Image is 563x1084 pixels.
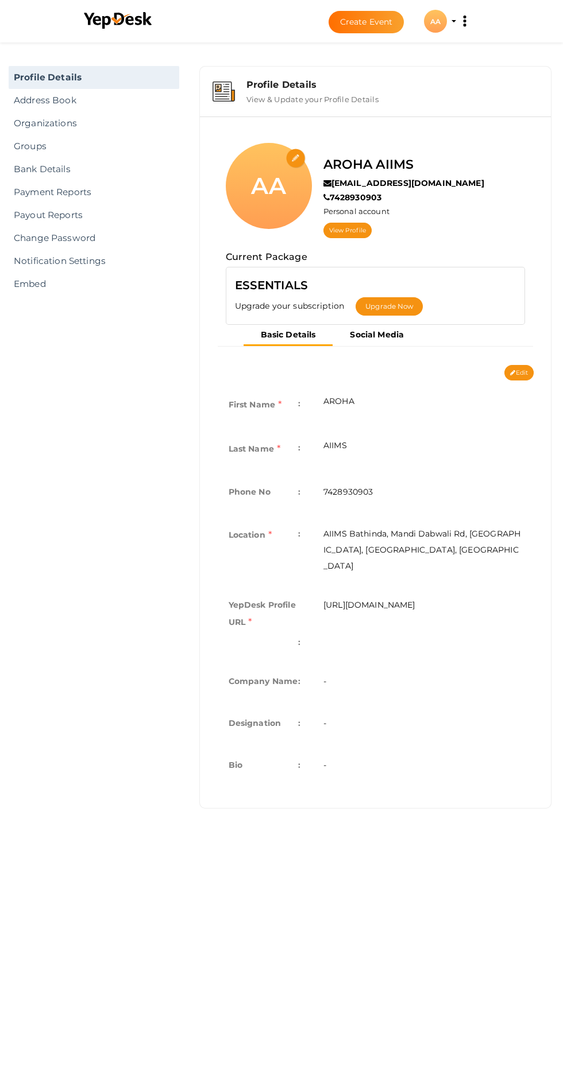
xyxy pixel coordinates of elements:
[9,273,179,296] a: Embed
[298,757,300,773] span: :
[246,79,538,90] div: Profile Details
[229,395,282,414] label: First Name
[9,204,179,227] a: Payout Reports
[298,673,300,689] span: :
[312,472,534,514] td: 7428930903
[229,757,242,773] label: Bio
[9,181,179,204] a: Payment Reports
[323,223,372,238] a: View Profile
[356,297,423,316] button: Upgrade Now
[312,585,534,662] td: [URL][DOMAIN_NAME]
[229,715,281,731] label: Designation
[298,715,300,731] span: :
[312,384,534,428] td: AROHA
[206,95,545,106] a: Profile Details View & Update your Profile Details
[312,428,534,472] td: AIIMS
[333,325,421,344] button: Social Media
[312,745,534,787] td: -
[9,250,179,273] a: Notification Settings
[312,704,534,745] td: -
[298,526,300,542] span: :
[229,597,300,631] label: YepDesk Profile URL
[246,90,379,104] label: View & Update your Profile Details
[312,514,534,585] td: AIIMS Bathinda, Mandi Dabwali Rd, [GEOGRAPHIC_DATA], [GEOGRAPHIC_DATA], [GEOGRAPHIC_DATA]
[226,250,307,265] label: Current Package
[424,10,447,33] div: AA
[9,158,179,181] a: Bank Details
[323,154,414,174] label: AROHA AIIMS
[424,17,447,26] profile-pic: AA
[504,365,534,380] button: Edit
[298,484,300,500] span: :
[298,440,300,456] span: :
[421,9,450,33] button: AA
[312,662,534,704] td: -
[323,177,484,189] label: [EMAIL_ADDRESS][DOMAIN_NAME]
[323,192,382,203] label: 7428930903
[213,81,235,102] img: event-details.svg
[9,66,179,89] a: Profile Details
[244,325,333,346] button: Basic Details
[9,227,179,250] a: Change Password
[323,206,390,217] label: Personal account
[298,395,300,411] span: :
[298,634,300,650] span: :
[235,300,356,312] label: Upgrade your subscription
[229,484,271,500] label: Phone No
[226,143,312,229] div: AA
[9,135,179,158] a: Groups
[229,526,272,544] label: Location
[235,276,308,294] label: ESSENTIALS
[9,89,179,112] a: Address Book
[229,440,281,458] label: Last Name
[350,329,404,340] b: Social Media
[9,112,179,135] a: Organizations
[261,329,316,340] b: Basic Details
[329,11,404,33] button: Create Event
[229,673,298,689] label: Company Name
